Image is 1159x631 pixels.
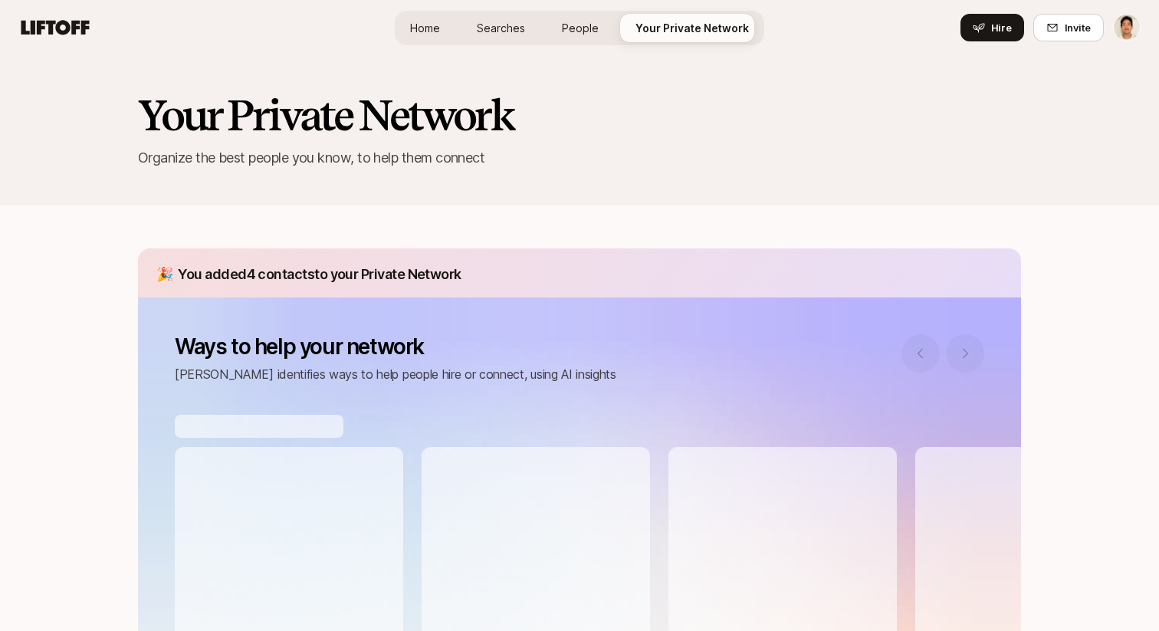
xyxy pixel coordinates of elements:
button: Jeremy Chen [1113,14,1141,41]
button: Invite [1033,14,1104,41]
span: Home [410,20,440,36]
span: Your Private Network [635,20,749,36]
a: Home [398,14,452,42]
span: Invite [1065,20,1091,35]
p: Ways to help your network [175,334,616,359]
p: [PERSON_NAME] identifies ways to help people hire or connect, using AI insights [175,364,616,384]
span: Searches [477,20,525,36]
a: Searches [465,14,537,42]
span: Hire [991,20,1012,35]
a: Your Private Network [623,14,761,42]
p: 🎉 You added 4 contacts to your Private Network [156,264,1009,285]
button: Hire [960,14,1024,41]
a: People [550,14,611,42]
p: Organize the best people you know, to help them connect [138,147,1021,169]
img: Jeremy Chen [1114,15,1140,41]
span: People [562,20,599,36]
h2: Your Private Network [138,92,1021,138]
